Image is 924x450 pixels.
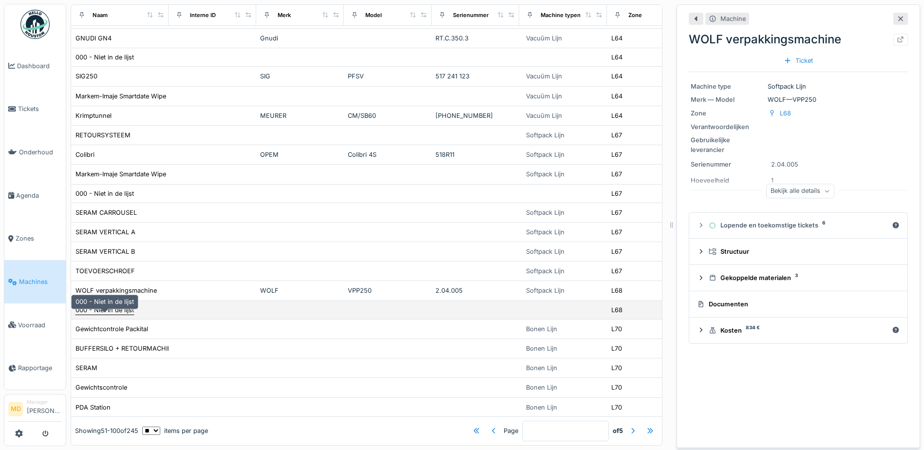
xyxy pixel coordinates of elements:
span: Voorraad [18,320,62,330]
div: VPP250 [348,286,428,295]
strong: of 5 [613,426,623,435]
div: Softpack Lijn [526,227,565,237]
div: Interne ID [190,11,216,19]
summary: Kosten834 € [693,321,904,339]
a: Zones [4,217,66,261]
span: Onderhoud [19,148,62,157]
summary: Lopende en toekomstige tickets6 [693,217,904,235]
div: Gewichtscontrole [75,383,127,392]
div: Gekoppelde materialen [709,273,896,282]
div: Vacuüm Lijn [526,72,562,81]
div: 000 - Niet in de lijst [75,305,134,315]
li: [PERSON_NAME] [27,398,62,419]
a: Voorraad [4,303,66,347]
div: L67 [611,247,622,256]
div: L67 [611,208,622,217]
div: 518R11 [435,150,515,159]
span: Rapportage [18,363,62,373]
div: Krimptunnel [75,111,112,120]
div: L70 [611,324,622,334]
div: Structuur [709,247,896,256]
div: SERAM CARROUSEL [75,208,137,217]
div: Ticket [780,54,817,67]
div: Zone [691,109,764,118]
div: Merk [278,11,291,19]
div: Machine [720,14,746,23]
div: L70 [611,383,622,392]
div: Markem-Imaje Smartdate Wipe 2200 [75,169,184,179]
div: Bonen Lijn [526,403,557,412]
span: Dashboard [17,61,62,71]
span: Machines [19,277,62,286]
div: Softpack Lijn [526,150,565,159]
div: L68 [611,305,622,315]
a: MD Manager[PERSON_NAME] [8,398,62,422]
div: Serienummer [691,160,764,169]
div: [PHONE_NUMBER] [435,111,515,120]
div: Bonen Lijn [526,344,557,353]
div: WOLF — VPP250 [691,95,906,104]
div: SIG [260,72,340,81]
div: Softpack Lijn [526,286,565,295]
div: 1 [771,176,773,185]
div: RT.C.350.3 [435,34,515,43]
div: PFSV [348,72,428,81]
a: Onderhoud [4,131,66,174]
div: L64 [611,72,622,81]
div: Documenten [697,300,896,309]
div: WOLF verpakkingsmachine [689,31,908,48]
div: PDA Station [75,403,111,412]
div: L67 [611,266,622,276]
div: Showing 51 - 100 of 245 [75,426,138,435]
div: Gebruikelijke leverancier [691,135,764,154]
div: Vacuüm Lijn [526,92,562,101]
div: L64 [611,34,622,43]
div: 2.04.005 [771,160,798,169]
div: Lopende en toekomstige tickets [709,221,888,230]
div: items per page [142,426,208,435]
span: Zones [16,234,62,243]
div: Colibri 4S [348,150,428,159]
summary: Structuur [693,243,904,261]
div: Serienummer [453,11,489,19]
div: L68 [780,109,791,118]
div: 000 - Niet in de lijst [71,295,138,309]
a: Machines [4,260,66,303]
div: BUFFERSILO + RETOURMACHINE [75,344,176,353]
div: Page [504,426,518,435]
div: Model [365,11,382,19]
div: Markem-Imaje Smartdate Wipe 2200 [75,92,184,101]
summary: Gekoppelde materialen3 [693,269,904,287]
div: 517 241 123 [435,72,515,81]
div: L64 [611,111,622,120]
li: MD [8,402,23,416]
span: Agenda [16,191,62,200]
div: Manager [27,398,62,406]
div: Gewichtcontrole Packital [75,324,148,334]
div: Bonen Lijn [526,324,557,334]
div: Softpack Lijn [526,131,565,140]
div: Vacuüm Lijn [526,34,562,43]
div: Bekijk alle details [766,184,834,198]
div: Machine typen [541,11,581,19]
div: L64 [611,53,622,62]
a: Agenda [4,174,66,217]
div: Verantwoordelijken [691,122,764,131]
div: WOLF verpakkingsmachine [75,286,157,295]
div: Softpack Lijn [526,208,565,217]
div: Merk — Model [691,95,764,104]
img: Badge_color-CXgf-gQk.svg [20,10,50,39]
span: Tickets [18,104,62,113]
div: L67 [611,189,622,198]
div: Softpack Lijn [526,247,565,256]
div: Hoeveelheid [691,176,764,185]
div: OPEM [260,150,340,159]
div: Kosten [709,326,888,335]
div: Softpack Lijn [526,169,565,179]
a: Rapportage [4,347,66,390]
a: Dashboard [4,44,66,88]
div: Naam [93,11,108,19]
div: SERAM VERTICAL B [75,247,135,256]
div: SERAM VERTICAL A [75,227,135,237]
div: Bonen Lijn [526,383,557,392]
